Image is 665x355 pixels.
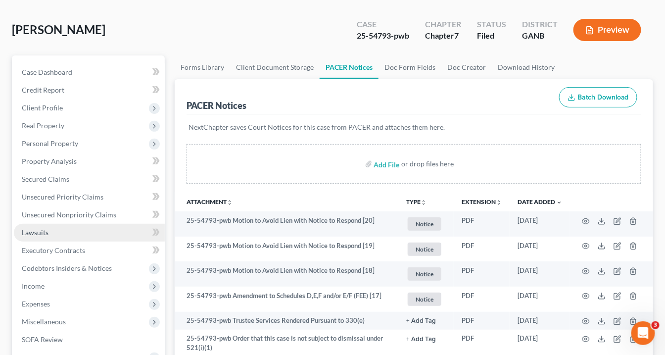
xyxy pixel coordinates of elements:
[187,198,233,205] a: Attachmentunfold_more
[406,336,436,343] button: + Add Tag
[522,19,558,30] div: District
[22,228,48,237] span: Lawsuits
[510,211,570,237] td: [DATE]
[227,200,233,205] i: unfold_more
[408,217,441,231] span: Notice
[22,210,116,219] span: Unsecured Nonpriority Claims
[22,175,69,183] span: Secured Claims
[22,139,78,148] span: Personal Property
[14,242,165,259] a: Executory Contracts
[320,55,379,79] a: PACER Notices
[22,300,50,308] span: Expenses
[454,211,510,237] td: PDF
[175,312,398,330] td: 25-54793-pwb Trustee Services Rendered Pursuant to 330(e)
[510,261,570,287] td: [DATE]
[175,211,398,237] td: 25-54793-pwb Motion to Avoid Lien with Notice to Respond [20]
[406,318,436,324] button: + Add Tag
[14,152,165,170] a: Property Analysis
[22,264,112,272] span: Codebtors Insiders & Notices
[406,334,446,343] a: + Add Tag
[454,312,510,330] td: PDF
[14,170,165,188] a: Secured Claims
[357,30,409,42] div: 25-54793-pwb
[402,159,454,169] div: or drop files here
[577,93,629,101] span: Batch Download
[556,200,562,205] i: expand_more
[357,19,409,30] div: Case
[14,206,165,224] a: Unsecured Nonpriority Claims
[652,321,660,329] span: 3
[559,87,637,108] button: Batch Download
[477,19,506,30] div: Status
[230,55,320,79] a: Client Document Storage
[408,243,441,256] span: Notice
[421,200,427,205] i: unfold_more
[22,121,64,130] span: Real Property
[462,198,502,205] a: Extensionunfold_more
[510,287,570,312] td: [DATE]
[477,30,506,42] div: Filed
[406,316,446,325] a: + Add Tag
[22,282,45,290] span: Income
[14,81,165,99] a: Credit Report
[14,224,165,242] a: Lawsuits
[510,312,570,330] td: [DATE]
[408,267,441,281] span: Notice
[22,193,103,201] span: Unsecured Priority Claims
[522,30,558,42] div: GANB
[189,122,639,132] p: NextChapter saves Court Notices for this case from PACER and attaches them here.
[408,293,441,306] span: Notice
[573,19,641,41] button: Preview
[454,237,510,262] td: PDF
[22,86,64,94] span: Credit Report
[22,246,85,254] span: Executory Contracts
[631,321,655,345] iframe: Intercom live chat
[441,55,492,79] a: Doc Creator
[22,317,66,326] span: Miscellaneous
[406,266,446,282] a: Notice
[425,19,461,30] div: Chapter
[518,198,562,205] a: Date Added expand_more
[425,30,461,42] div: Chapter
[175,261,398,287] td: 25-54793-pwb Motion to Avoid Lien with Notice to Respond [18]
[22,157,77,165] span: Property Analysis
[379,55,441,79] a: Doc Form Fields
[406,291,446,307] a: Notice
[22,335,63,344] span: SOFA Review
[454,261,510,287] td: PDF
[406,241,446,257] a: Notice
[406,199,427,205] button: TYPEunfold_more
[12,22,105,37] span: [PERSON_NAME]
[496,200,502,205] i: unfold_more
[454,31,459,40] span: 7
[14,188,165,206] a: Unsecured Priority Claims
[14,331,165,349] a: SOFA Review
[454,287,510,312] td: PDF
[22,68,72,76] span: Case Dashboard
[492,55,561,79] a: Download History
[175,55,230,79] a: Forms Library
[22,103,63,112] span: Client Profile
[14,63,165,81] a: Case Dashboard
[175,287,398,312] td: 25-54793-pwb Amendment to Schedules D,E,F and/or E/F (FEE) [17]
[510,237,570,262] td: [DATE]
[187,100,246,111] div: PACER Notices
[175,237,398,262] td: 25-54793-pwb Motion to Avoid Lien with Notice to Respond [19]
[406,216,446,232] a: Notice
